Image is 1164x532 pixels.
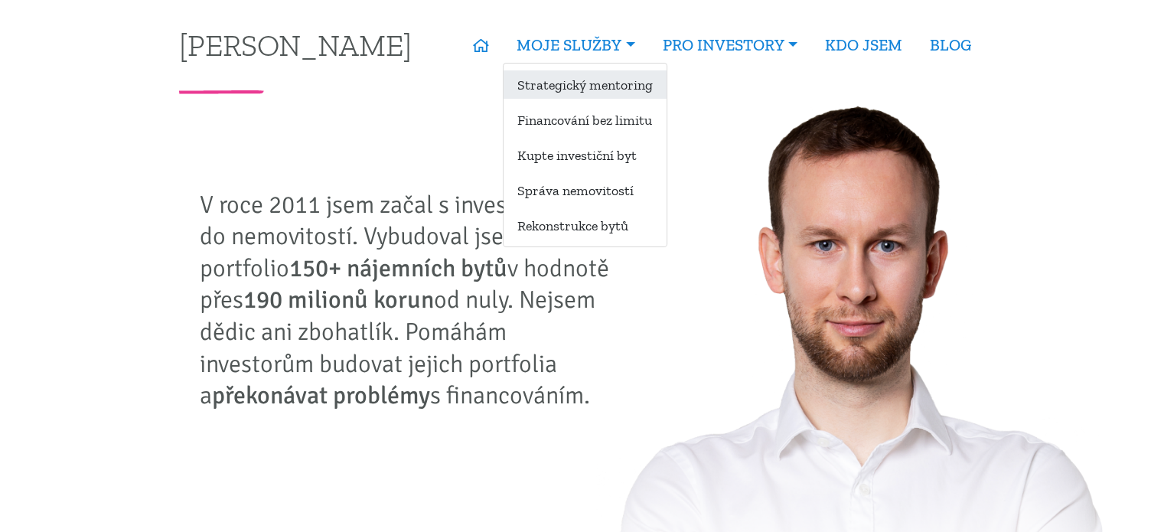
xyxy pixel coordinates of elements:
[916,28,985,63] a: BLOG
[811,28,916,63] a: KDO JSEM
[200,189,621,412] p: V roce 2011 jsem začal s investicemi do nemovitostí. Vybudoval jsem portfolio v hodnotě přes od n...
[179,30,412,60] a: [PERSON_NAME]
[504,141,667,169] a: Kupte investiční byt
[504,176,667,204] a: Správa nemovitostí
[212,380,430,410] strong: překonávat problémy
[289,253,507,283] strong: 150+ nájemních bytů
[243,285,434,315] strong: 190 milionů korun
[504,70,667,99] a: Strategický mentoring
[649,28,811,63] a: PRO INVESTORY
[504,211,667,240] a: Rekonstrukce bytů
[504,106,667,134] a: Financování bez limitu
[503,28,648,63] a: MOJE SLUŽBY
